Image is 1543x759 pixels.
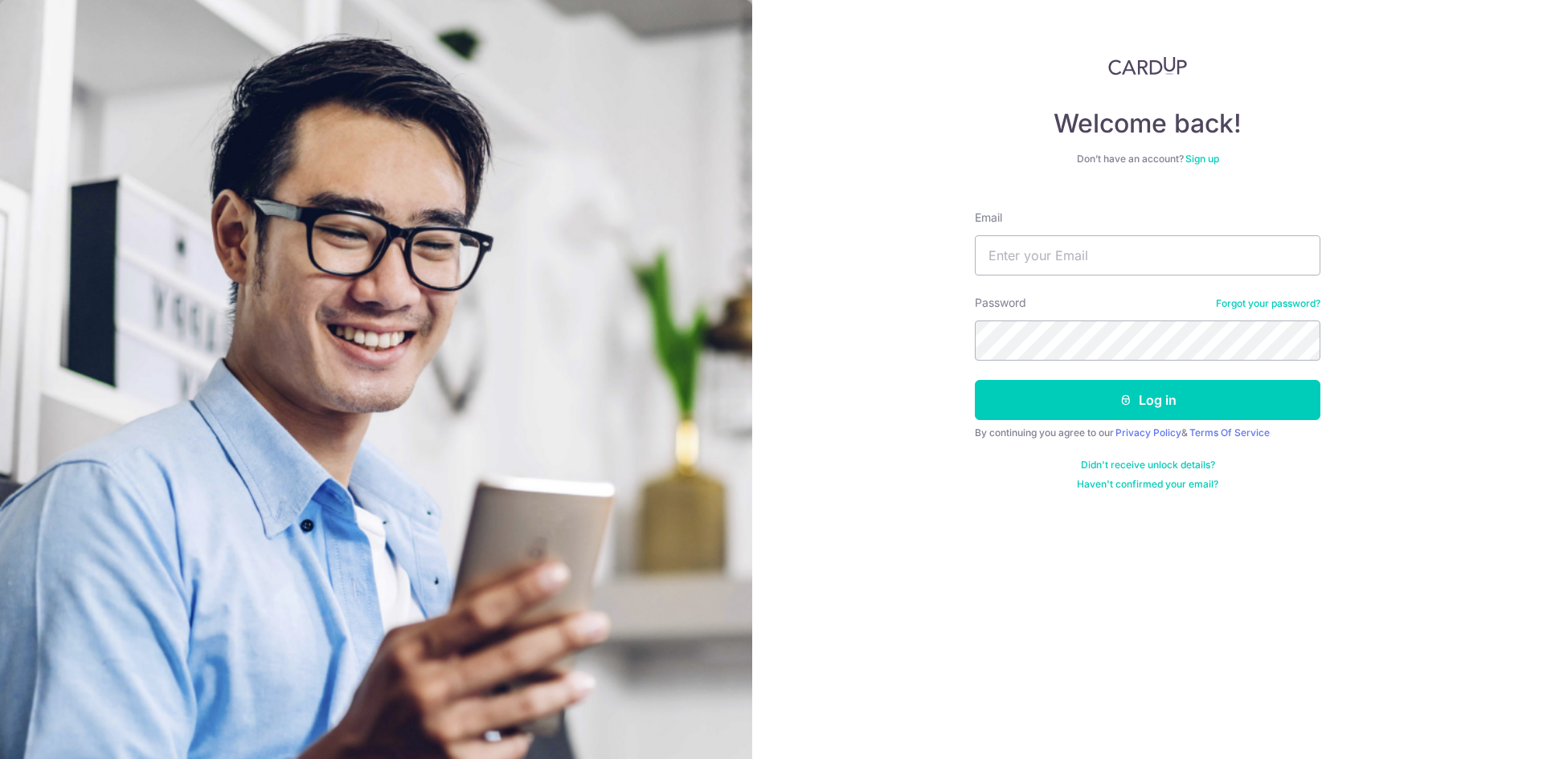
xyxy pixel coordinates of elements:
[1216,297,1320,310] a: Forgot your password?
[1081,459,1215,471] a: Didn't receive unlock details?
[1077,478,1218,491] a: Haven't confirmed your email?
[975,153,1320,165] div: Don’t have an account?
[975,108,1320,140] h4: Welcome back!
[975,235,1320,275] input: Enter your Email
[1108,56,1187,75] img: CardUp Logo
[1189,426,1270,439] a: Terms Of Service
[975,426,1320,439] div: By continuing you agree to our &
[975,210,1002,226] label: Email
[975,295,1026,311] label: Password
[975,380,1320,420] button: Log in
[1115,426,1181,439] a: Privacy Policy
[1185,153,1219,165] a: Sign up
